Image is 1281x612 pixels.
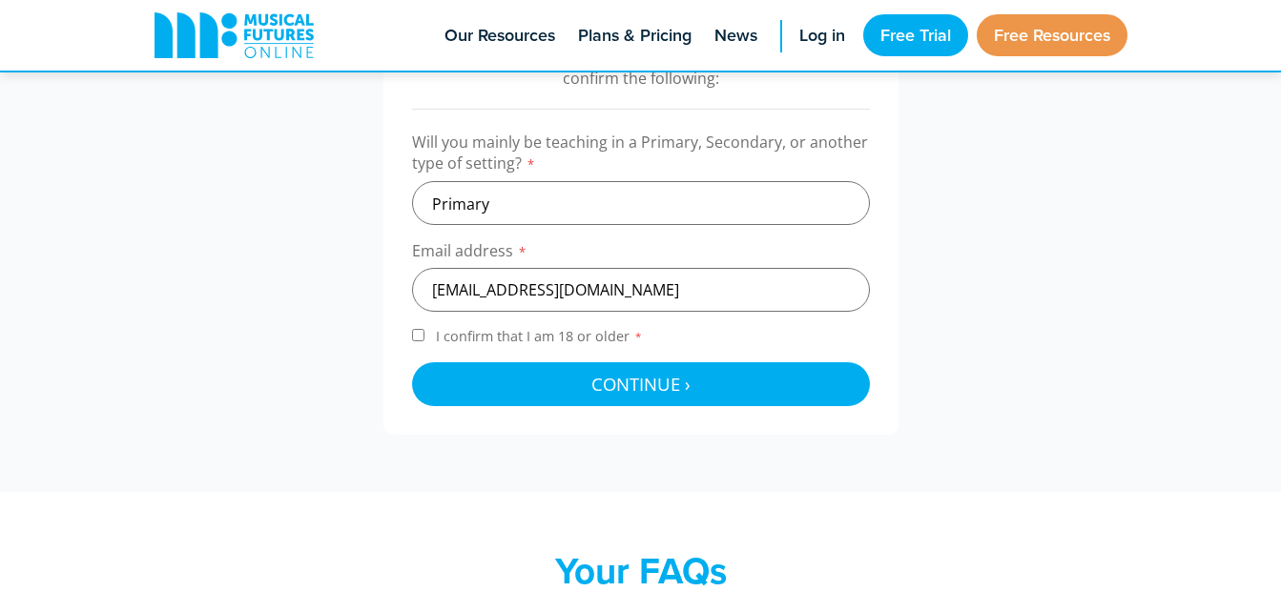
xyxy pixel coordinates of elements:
[444,23,555,49] span: Our Resources
[269,549,1013,593] h2: Your FAQs
[591,372,691,396] span: Continue ›
[432,327,647,345] span: I confirm that I am 18 or older
[799,23,845,49] span: Log in
[412,132,870,181] label: Will you mainly be teaching in a Primary, Secondary, or another type of setting?
[412,362,870,406] button: Continue ›
[412,329,424,341] input: I confirm that I am 18 or older*
[412,240,870,268] label: Email address
[977,14,1127,56] a: Free Resources
[578,23,692,49] span: Plans & Pricing
[863,14,968,56] a: Free Trial
[714,23,757,49] span: News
